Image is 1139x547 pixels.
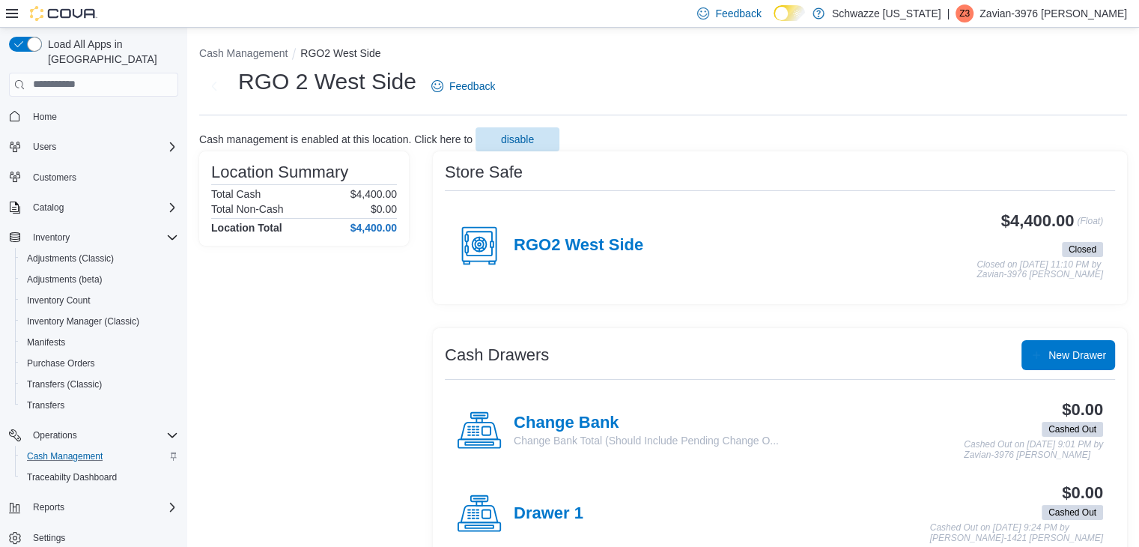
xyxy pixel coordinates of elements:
span: Manifests [27,336,65,348]
button: Inventory [27,229,76,247]
button: Catalog [27,199,70,217]
span: Inventory Manager (Classic) [27,315,139,327]
a: Inventory Manager (Classic) [21,312,145,330]
h6: Total Non-Cash [211,203,284,215]
span: Customers [33,172,76,184]
span: Feedback [449,79,495,94]
a: Customers [27,169,82,187]
h3: Location Summary [211,163,348,181]
a: Purchase Orders [21,354,101,372]
span: disable [501,132,534,147]
button: Users [27,138,62,156]
span: Cashed Out [1048,423,1096,436]
button: Reports [3,497,184,518]
span: Catalog [33,202,64,214]
button: Purchase Orders [15,353,184,374]
button: Next [199,71,229,101]
span: Adjustments (beta) [27,273,103,285]
button: Operations [3,425,184,446]
span: Inventory [33,232,70,244]
button: Adjustments (beta) [15,269,184,290]
span: Reports [33,501,64,513]
span: Adjustments (beta) [21,271,178,288]
span: Adjustments (Classic) [21,250,178,268]
p: Cashed Out on [DATE] 9:24 PM by [PERSON_NAME]-1421 [PERSON_NAME] [930,523,1103,543]
span: Transfers [27,399,64,411]
span: Cashed Out [1042,422,1103,437]
a: Settings [27,529,71,547]
span: Transfers (Classic) [21,375,178,393]
span: Home [27,107,178,126]
a: Inventory Count [21,291,97,309]
img: Cova [30,6,97,21]
span: Inventory Count [27,294,91,306]
span: Transfers (Classic) [27,378,102,390]
button: RGO2 West Side [300,47,380,59]
button: Transfers (Classic) [15,374,184,395]
button: Home [3,106,184,127]
span: Inventory Manager (Classic) [21,312,178,330]
span: Customers [27,168,178,187]
div: Zavian-3976 McCarty [956,4,974,22]
span: Closed [1062,242,1103,257]
span: Purchase Orders [27,357,95,369]
span: Operations [27,426,178,444]
nav: An example of EuiBreadcrumbs [199,46,1127,64]
p: $0.00 [371,203,397,215]
p: Zavian-3976 [PERSON_NAME] [979,4,1127,22]
p: Cash management is enabled at this location. Click here to [199,133,473,145]
h6: Total Cash [211,188,261,200]
button: Cash Management [199,47,288,59]
h3: $4,400.00 [1001,212,1075,230]
button: Operations [27,426,83,444]
button: disable [476,127,559,151]
h3: $0.00 [1062,401,1103,419]
span: Settings [27,528,178,547]
h4: $4,400.00 [350,222,397,234]
button: Customers [3,166,184,188]
span: Cashed Out [1042,505,1103,520]
span: Catalog [27,199,178,217]
h3: $0.00 [1062,484,1103,502]
button: Inventory [3,227,184,248]
span: Operations [33,429,77,441]
span: Traceabilty Dashboard [27,471,117,483]
span: Cash Management [27,450,103,462]
span: Traceabilty Dashboard [21,468,178,486]
span: Closed [1069,243,1096,256]
input: Dark Mode [774,5,805,21]
a: Manifests [21,333,71,351]
span: Cashed Out [1048,506,1096,519]
h4: RGO2 West Side [514,236,643,256]
a: Feedback [425,71,501,101]
span: Purchase Orders [21,354,178,372]
span: Z3 [959,4,970,22]
a: Adjustments (Classic) [21,250,120,268]
span: Reports [27,498,178,516]
button: Inventory Manager (Classic) [15,311,184,332]
span: Load All Apps in [GEOGRAPHIC_DATA] [42,37,178,67]
span: Users [27,138,178,156]
span: Inventory Count [21,291,178,309]
span: Adjustments (Classic) [27,253,114,265]
span: Settings [33,532,65,544]
a: Home [27,108,63,126]
button: Reports [27,498,70,516]
h4: Change Bank [514,414,779,433]
span: Feedback [715,6,761,21]
p: Change Bank Total (Should Include Pending Change O... [514,433,779,448]
button: Traceabilty Dashboard [15,467,184,488]
button: Users [3,136,184,157]
button: Cash Management [15,446,184,467]
h1: RGO 2 West Side [238,67,416,97]
p: $4,400.00 [350,188,397,200]
button: Adjustments (Classic) [15,248,184,269]
button: Inventory Count [15,290,184,311]
h3: Cash Drawers [445,346,549,364]
p: (Float) [1077,212,1103,239]
button: Manifests [15,332,184,353]
button: Catalog [3,197,184,218]
span: Manifests [21,333,178,351]
a: Traceabilty Dashboard [21,468,123,486]
a: Transfers [21,396,70,414]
